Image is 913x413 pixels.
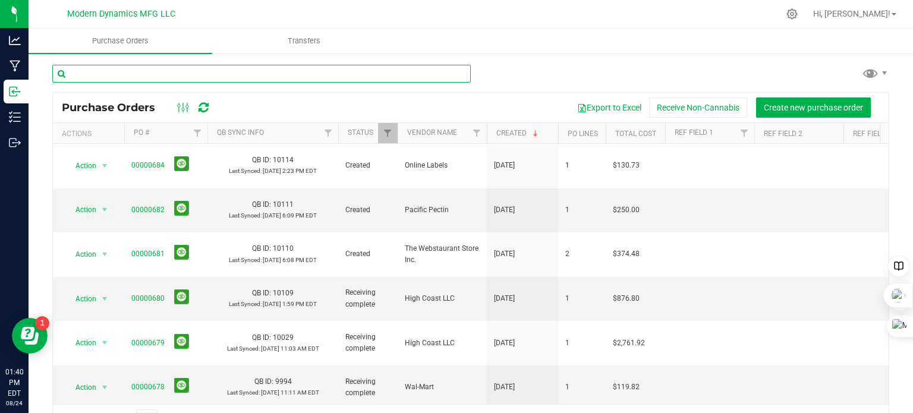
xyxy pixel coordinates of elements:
span: Pacific Pectin [405,204,480,216]
span: $119.82 [613,382,640,393]
span: QB ID: [252,333,271,342]
span: select [97,379,112,396]
a: 00000680 [131,294,165,302]
span: [DATE] 6:08 PM EDT [263,257,317,263]
span: Action [65,157,97,174]
div: Manage settings [785,8,799,20]
a: PO # [134,128,149,137]
p: 01:40 PM EDT [5,367,23,399]
span: [DATE] 11:03 AM EDT [261,345,319,352]
span: QB ID: [252,244,271,253]
span: [DATE] [494,382,515,393]
p: 08/24 [5,399,23,408]
span: $2,761.92 [613,338,645,349]
a: 00000679 [131,339,165,347]
span: [DATE] 11:11 AM EDT [261,389,319,396]
span: Hi, [PERSON_NAME]! [813,9,890,18]
span: Action [65,291,97,307]
span: QB ID: [252,156,271,164]
span: select [97,291,112,307]
span: Last Synced: [229,212,262,219]
span: Purchase Orders [62,101,167,114]
span: Online Labels [405,160,480,171]
span: Created [345,160,391,171]
a: 00000684 [131,161,165,169]
span: Created [345,204,391,216]
span: Created [345,248,391,260]
a: 00000678 [131,383,165,391]
span: [DATE] [494,248,515,260]
a: Filter [735,123,754,143]
span: Action [65,201,97,218]
iframe: Resource center [12,318,48,354]
span: 10110 [273,244,294,253]
a: Ref Field 2 [764,130,802,138]
span: High Coast LLC [405,293,480,304]
span: 1 [565,382,599,393]
a: Total Cost [615,130,656,138]
a: Ref Field 1 [675,128,713,137]
div: Actions [62,130,119,138]
span: Wal-Mart [405,382,480,393]
span: 10109 [273,289,294,297]
span: [DATE] 6:09 PM EDT [263,212,317,219]
iframe: Resource center unread badge [35,316,49,330]
span: select [97,246,112,263]
span: 1 [565,204,599,216]
span: Last Synced: [227,345,260,352]
span: Receiving complete [345,376,391,399]
a: QB Sync Info [217,128,264,137]
span: select [97,157,112,174]
span: $130.73 [613,160,640,171]
a: Status [348,128,373,137]
span: $876.80 [613,293,640,304]
span: 9994 [275,377,292,386]
inline-svg: Inventory [9,111,21,123]
button: Receive Non-Cannabis [649,97,747,118]
span: Last Synced: [229,168,262,174]
span: Action [65,379,97,396]
inline-svg: Outbound [9,137,21,149]
span: select [97,201,112,218]
a: Filter [378,123,398,143]
span: The Webstaurant Store Inc. [405,243,480,266]
span: QB ID: [252,289,271,297]
inline-svg: Manufacturing [9,60,21,72]
input: Search Purchase Order ID, Vendor Name and Ref Field 1 [52,65,471,83]
span: 1 [565,160,599,171]
a: Transfers [212,29,396,53]
span: Last Synced: [229,301,262,307]
span: 1 [565,293,599,304]
span: High Coast LLC [405,338,480,349]
span: Create new purchase order [764,103,863,112]
span: QB ID: [252,200,271,209]
inline-svg: Analytics [9,34,21,46]
a: 00000681 [131,250,165,258]
span: 2 [565,248,599,260]
span: select [97,335,112,351]
span: [DATE] [494,204,515,216]
a: Purchase Orders [29,29,212,53]
span: Action [65,335,97,351]
span: 10029 [273,333,294,342]
span: $374.48 [613,248,640,260]
span: Purchase Orders [76,36,165,46]
button: Export to Excel [569,97,649,118]
button: Create new purchase order [756,97,871,118]
span: [DATE] [494,160,515,171]
span: QB ID: [254,377,273,386]
span: 10111 [273,200,294,209]
span: [DATE] 1:59 PM EDT [263,301,317,307]
inline-svg: Inbound [9,86,21,97]
span: Transfers [272,36,336,46]
span: Receiving complete [345,287,391,310]
a: Ref Field 3 [853,130,892,138]
span: $250.00 [613,204,640,216]
span: [DATE] [494,338,515,349]
a: Filter [188,123,207,143]
span: Action [65,246,97,263]
a: 00000682 [131,206,165,214]
a: PO Lines [568,130,598,138]
a: Filter [467,123,487,143]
